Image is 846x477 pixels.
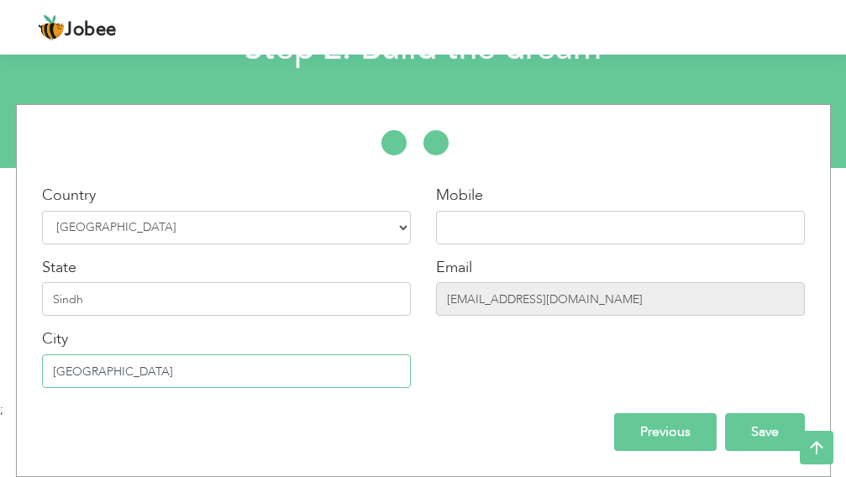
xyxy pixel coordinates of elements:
label: State [42,257,76,279]
h2: Step 2: Build the dream [244,27,602,71]
input: Save [725,413,805,451]
input: Previous [614,413,717,451]
label: City [42,328,68,350]
label: Email [436,257,472,279]
label: Country [42,185,96,207]
img: jobee.io [38,14,65,41]
label: Mobile [436,185,483,207]
span: Jobee [65,21,117,39]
